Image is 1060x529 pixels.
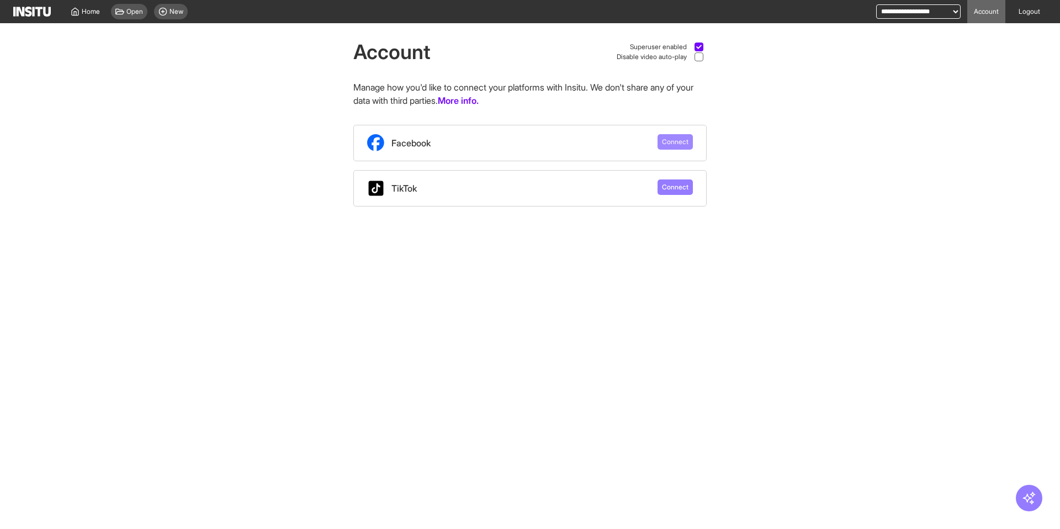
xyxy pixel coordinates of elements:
[391,182,417,195] span: TikTok
[662,137,688,146] span: Connect
[617,52,687,61] span: Disable video auto-play
[126,7,143,16] span: Open
[438,94,479,107] a: More info.
[630,43,687,51] span: Superuser enabled
[82,7,100,16] span: Home
[391,136,431,150] span: Facebook
[353,41,431,63] h1: Account
[13,7,51,17] img: Logo
[662,183,688,192] span: Connect
[658,179,693,195] button: Connect
[353,81,707,107] p: Manage how you'd like to connect your platforms with Insitu. We don't share any of your data with...
[658,134,693,150] button: Connect
[169,7,183,16] span: New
